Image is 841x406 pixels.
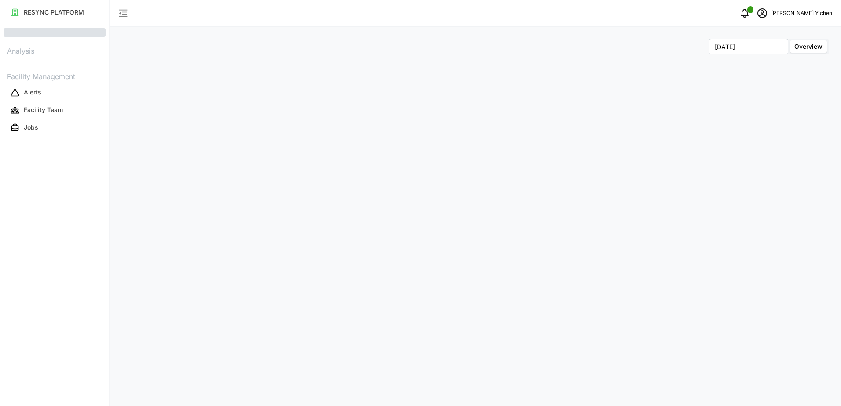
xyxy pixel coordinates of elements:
[24,8,84,17] p: RESYNC PLATFORM
[4,101,106,119] a: Facility Team
[4,84,106,101] a: Alerts
[4,4,106,21] a: RESYNC PLATFORM
[4,69,106,82] p: Facility Management
[24,105,63,114] p: Facility Team
[4,102,106,118] button: Facility Team
[736,4,753,22] button: notifications
[4,120,106,136] button: Jobs
[4,119,106,137] a: Jobs
[4,4,106,20] button: RESYNC PLATFORM
[794,43,823,50] span: Overview
[771,9,832,18] p: [PERSON_NAME] Yichen
[753,4,771,22] button: schedule
[4,85,106,101] button: Alerts
[4,44,106,57] p: Analysis
[24,88,41,97] p: Alerts
[709,39,788,54] input: Select Month
[24,123,38,132] p: Jobs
